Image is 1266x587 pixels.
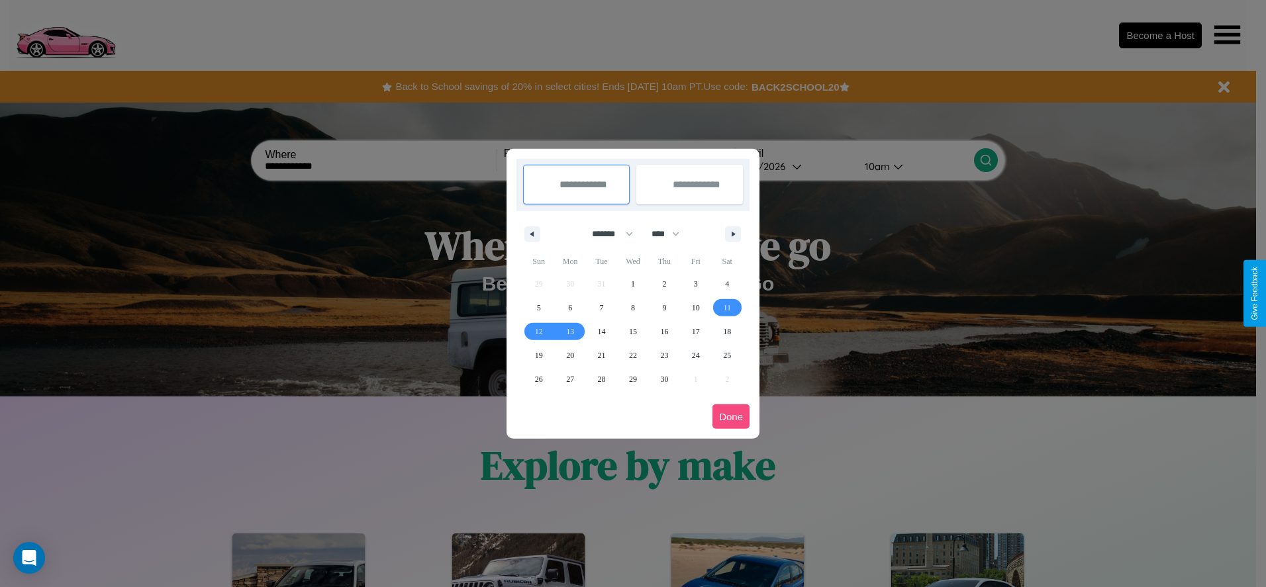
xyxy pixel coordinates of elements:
button: 2 [649,272,680,296]
button: 7 [586,296,617,320]
button: 30 [649,367,680,391]
button: 16 [649,320,680,343]
button: 24 [680,343,711,367]
span: 21 [598,343,606,367]
span: Mon [554,251,585,272]
button: 14 [586,320,617,343]
span: Tue [586,251,617,272]
button: 9 [649,296,680,320]
button: 15 [617,320,648,343]
button: 6 [554,296,585,320]
button: 27 [554,367,585,391]
span: 19 [535,343,543,367]
span: 2 [662,272,666,296]
div: Give Feedback [1250,267,1259,320]
button: 12 [523,320,554,343]
button: 17 [680,320,711,343]
button: 29 [617,367,648,391]
button: 5 [523,296,554,320]
span: 9 [662,296,666,320]
span: 26 [535,367,543,391]
span: 27 [566,367,574,391]
span: 29 [629,367,637,391]
span: 10 [692,296,700,320]
span: 8 [631,296,635,320]
button: 22 [617,343,648,367]
button: 1 [617,272,648,296]
span: Sat [712,251,743,272]
div: Open Intercom Messenger [13,542,45,574]
button: 25 [712,343,743,367]
span: Wed [617,251,648,272]
button: 21 [586,343,617,367]
span: 5 [537,296,541,320]
span: 12 [535,320,543,343]
span: 14 [598,320,606,343]
button: 4 [712,272,743,296]
span: 4 [725,272,729,296]
button: Done [712,404,750,429]
button: 23 [649,343,680,367]
span: 30 [660,367,668,391]
button: 3 [680,272,711,296]
button: 28 [586,367,617,391]
span: 25 [723,343,731,367]
button: 8 [617,296,648,320]
span: Thu [649,251,680,272]
span: 13 [566,320,574,343]
button: 19 [523,343,554,367]
button: 10 [680,296,711,320]
span: 22 [629,343,637,367]
button: 20 [554,343,585,367]
span: 24 [692,343,700,367]
span: Sun [523,251,554,272]
span: Fri [680,251,711,272]
span: 7 [600,296,604,320]
span: 17 [692,320,700,343]
span: 6 [568,296,572,320]
span: 15 [629,320,637,343]
span: 20 [566,343,574,367]
span: 18 [723,320,731,343]
span: 3 [694,272,698,296]
button: 11 [712,296,743,320]
span: 11 [723,296,731,320]
button: 18 [712,320,743,343]
span: 28 [598,367,606,391]
span: 1 [631,272,635,296]
span: 16 [660,320,668,343]
button: 13 [554,320,585,343]
span: 23 [660,343,668,367]
button: 26 [523,367,554,391]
